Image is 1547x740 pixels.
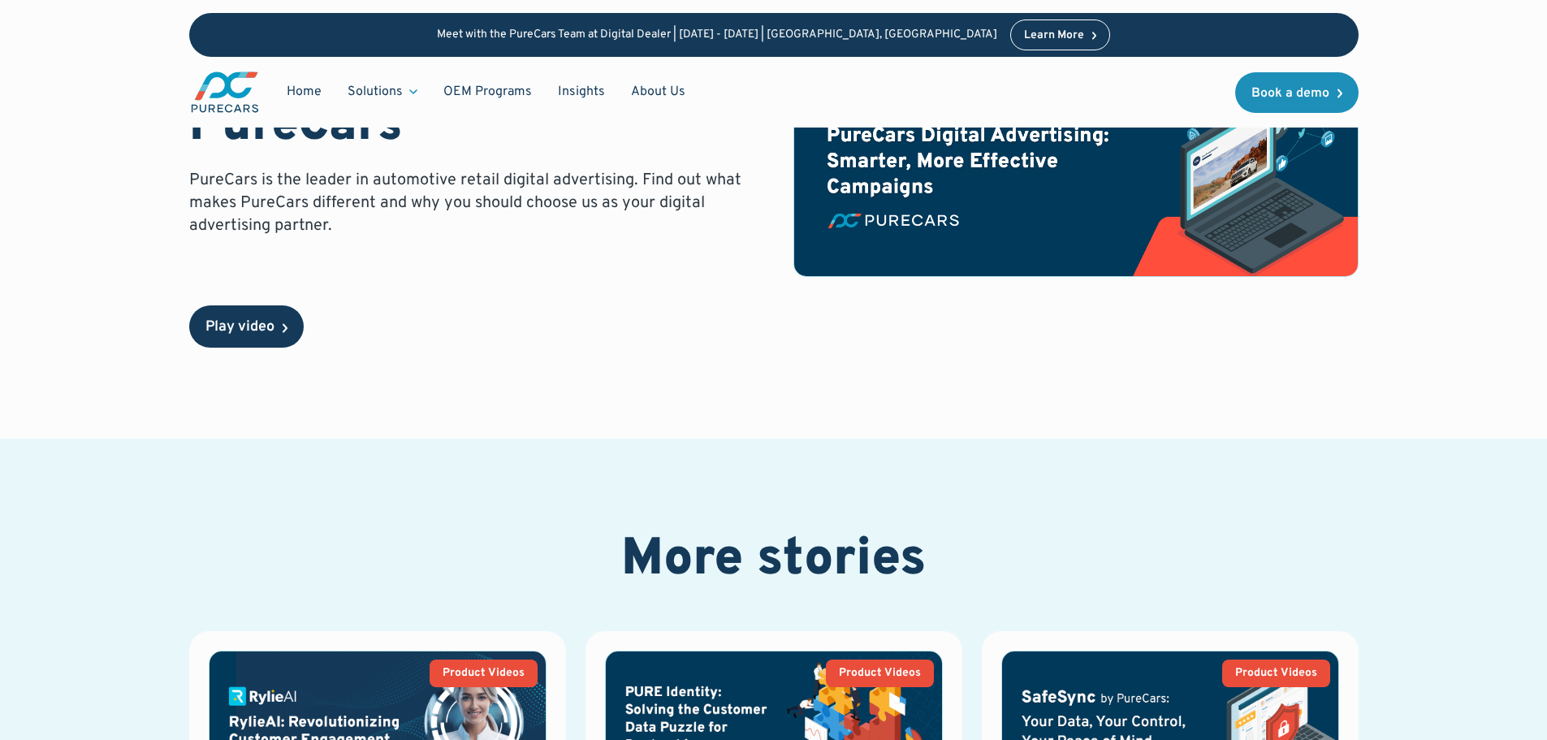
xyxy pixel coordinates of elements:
div: Learn More [1024,30,1084,41]
div: Product Videos [1235,668,1317,679]
div: Play video [205,320,274,335]
p: ‍ [189,250,754,273]
a: Book a demo [1235,72,1359,113]
a: Home [274,76,335,107]
a: OEM Programs [430,76,545,107]
img: purecars logo [189,70,261,115]
p: Meet with the PureCars Team at Digital Dealer | [DATE] - [DATE] | [GEOGRAPHIC_DATA], [GEOGRAPHIC_... [437,28,997,42]
a: main [189,70,261,115]
a: open lightbox [189,305,304,348]
a: Learn More [1010,19,1111,50]
div: Product Videos [443,668,525,679]
div: Book a demo [1251,87,1329,100]
p: PureCars is the leader in automotive retail digital advertising. Find out what makes PureCars dif... [189,169,754,237]
div: Product Videos [839,668,921,679]
div: Solutions [348,83,403,101]
h2: More stories [621,530,927,592]
a: About Us [618,76,698,107]
div: Solutions [335,76,430,107]
a: Insights [545,76,618,107]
